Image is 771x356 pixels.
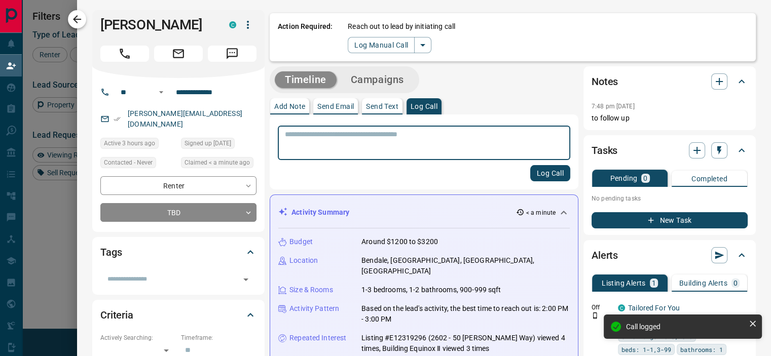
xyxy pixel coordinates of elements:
p: Budget [289,236,313,247]
h2: Notes [592,73,618,90]
div: Fri Sep 12 2025 [100,138,176,152]
p: Listing #E12319296 (2602 - 50 [PERSON_NAME] Way) viewed 4 times, Building Equinox Ⅱ viewed 3 times [361,333,570,354]
p: Off [592,303,612,312]
p: Add Note [274,103,305,110]
p: Size & Rooms [289,285,333,295]
div: condos.ca [229,21,236,28]
p: 1-3 bedrooms, 1-2 bathrooms, 900-999 sqft [361,285,501,295]
div: Renter [100,176,256,195]
p: Based on the lead's activity, the best time to reach out is: 2:00 PM - 3:00 PM [361,303,570,325]
p: Send Email [317,103,354,110]
p: Pending [610,175,637,182]
div: split button [348,37,431,53]
p: Listing Alerts [602,280,646,287]
p: Activity Summary [291,207,349,218]
button: Campaigns [341,71,414,88]
p: 0 [643,175,647,182]
span: beds: 1-1,3-99 [621,344,671,354]
p: Building Alerts [679,280,727,287]
p: Location [289,255,318,266]
svg: Push Notification Only [592,312,599,319]
div: Call logged [626,323,745,331]
h2: Alerts [592,247,618,263]
h2: Criteria [100,307,133,323]
div: TBD [100,203,256,222]
div: Criteria [100,303,256,327]
p: Completed [691,175,727,182]
p: Bendale, [GEOGRAPHIC_DATA], [GEOGRAPHIC_DATA], [GEOGRAPHIC_DATA] [361,255,570,276]
span: Claimed < a minute ago [185,157,250,168]
a: Tailored For You [628,304,680,312]
p: Around $1200 to $3200 [361,236,438,247]
p: Log Call [411,103,437,110]
p: 7:48 pm [DATE] [592,103,635,110]
button: Timeline [275,71,337,88]
span: Contacted - Never [104,157,153,168]
a: [PERSON_NAME][EMAIL_ADDRESS][DOMAIN_NAME] [128,109,242,128]
span: Call [100,46,149,62]
div: Tags [100,240,256,264]
button: Open [239,272,253,287]
button: Log Manual Call [348,37,415,53]
div: Fri Sep 12 2025 [181,157,256,171]
div: Tasks [592,138,748,163]
p: 0 [733,280,738,287]
p: Timeframe: [181,333,256,342]
p: to follow up [592,113,748,124]
p: < a minute [526,208,556,217]
button: Open [155,86,167,98]
h2: Tags [100,244,122,260]
div: Notes [592,69,748,94]
h2: Tasks [592,142,617,159]
p: Send Text [366,103,398,110]
span: bathrooms: 1 [680,344,723,354]
span: Email [154,46,203,62]
div: Activity Summary< a minute [278,203,570,222]
span: Signed up [DATE] [185,138,231,148]
p: Activity Pattern [289,303,339,314]
p: Action Required: [278,21,333,53]
p: 1 [652,280,656,287]
p: No pending tasks [592,191,748,206]
button: New Task [592,212,748,228]
span: Message [208,46,256,62]
svg: Email Verified [114,115,121,123]
div: Sat Dec 09 2023 [181,138,256,152]
button: Log Call [530,165,570,181]
p: Actively Searching: [100,333,176,342]
p: Reach out to lead by initiating call [348,21,455,32]
p: Repeated Interest [289,333,346,343]
h1: [PERSON_NAME] [100,17,214,33]
span: Active 3 hours ago [104,138,155,148]
div: condos.ca [618,304,625,311]
div: Alerts [592,243,748,267]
